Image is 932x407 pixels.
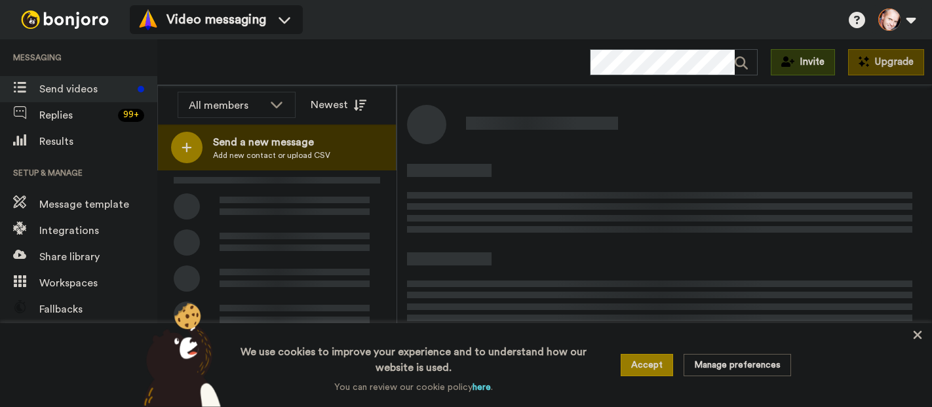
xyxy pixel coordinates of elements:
span: Results [39,134,157,149]
img: vm-color.svg [138,9,159,30]
div: 99 + [118,109,144,122]
img: bj-logo-header-white.svg [16,10,114,29]
span: Replies [39,107,113,123]
p: You can review our cookie policy . [334,381,493,394]
div: All members [189,98,263,113]
span: Fallbacks [39,301,157,317]
button: Newest [301,92,376,118]
span: Workspaces [39,275,157,291]
h3: We use cookies to improve your experience and to understand how our website is used. [227,336,600,376]
button: Manage preferences [684,354,791,376]
span: Integrations [39,223,157,239]
button: Upgrade [848,49,924,75]
img: bear-with-cookie.png [130,302,227,407]
span: Message template [39,197,157,212]
button: Invite [771,49,835,75]
a: here [473,383,491,392]
span: Send a new message [213,134,330,150]
button: Accept [621,354,673,376]
span: Video messaging [166,10,266,29]
span: Share library [39,249,157,265]
span: Send videos [39,81,132,97]
span: Add new contact or upload CSV [213,150,330,161]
